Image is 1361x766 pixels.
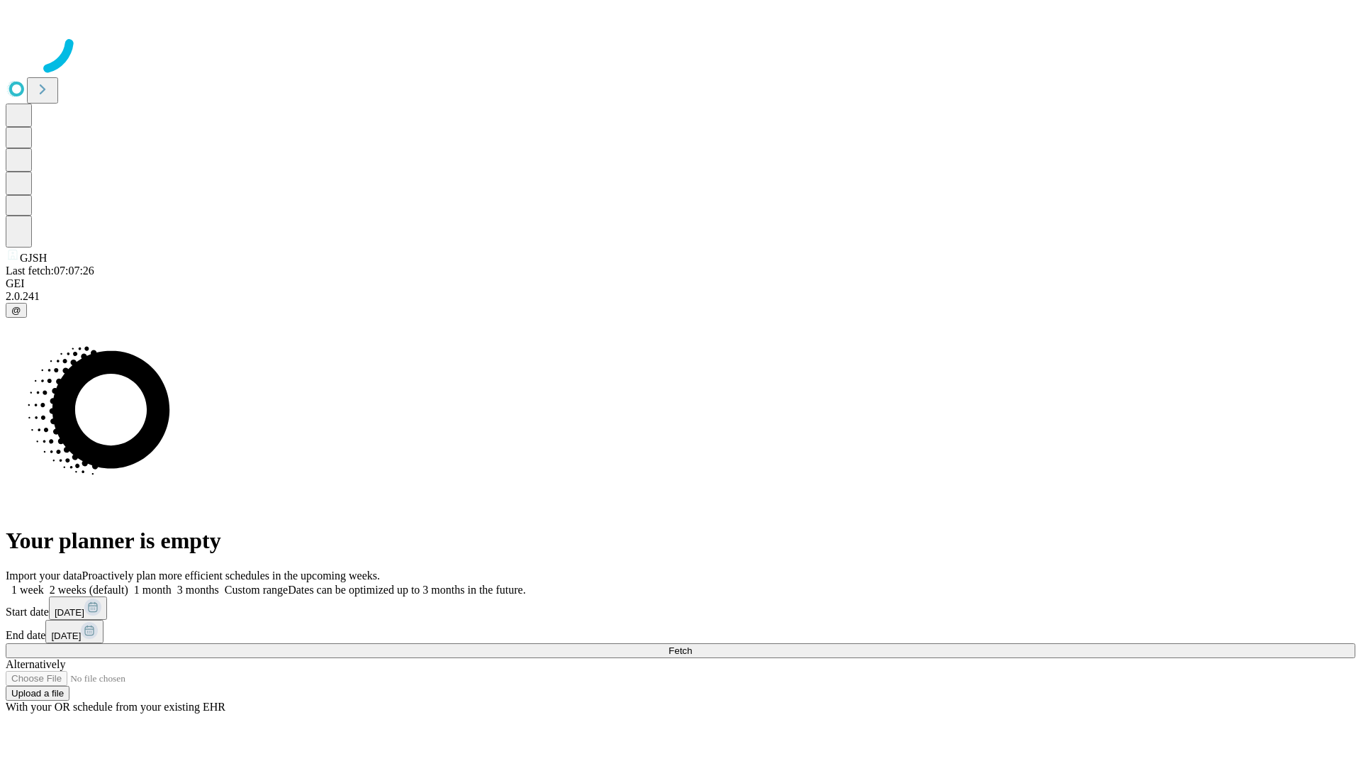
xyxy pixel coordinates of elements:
[6,265,94,277] span: Last fetch: 07:07:26
[6,277,1355,290] div: GEI
[6,303,27,318] button: @
[6,643,1355,658] button: Fetch
[668,645,692,656] span: Fetch
[20,252,47,264] span: GJSH
[55,607,84,618] span: [DATE]
[6,686,69,701] button: Upload a file
[51,631,81,641] span: [DATE]
[225,584,288,596] span: Custom range
[288,584,525,596] span: Dates can be optimized up to 3 months in the future.
[6,596,1355,620] div: Start date
[6,620,1355,643] div: End date
[177,584,219,596] span: 3 months
[6,290,1355,303] div: 2.0.241
[82,570,380,582] span: Proactively plan more efficient schedules in the upcoming weeks.
[6,701,225,713] span: With your OR schedule from your existing EHR
[6,528,1355,554] h1: Your planner is empty
[49,596,107,620] button: [DATE]
[45,620,103,643] button: [DATE]
[6,658,65,670] span: Alternatively
[134,584,172,596] span: 1 month
[11,584,44,596] span: 1 week
[11,305,21,316] span: @
[6,570,82,582] span: Import your data
[50,584,128,596] span: 2 weeks (default)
